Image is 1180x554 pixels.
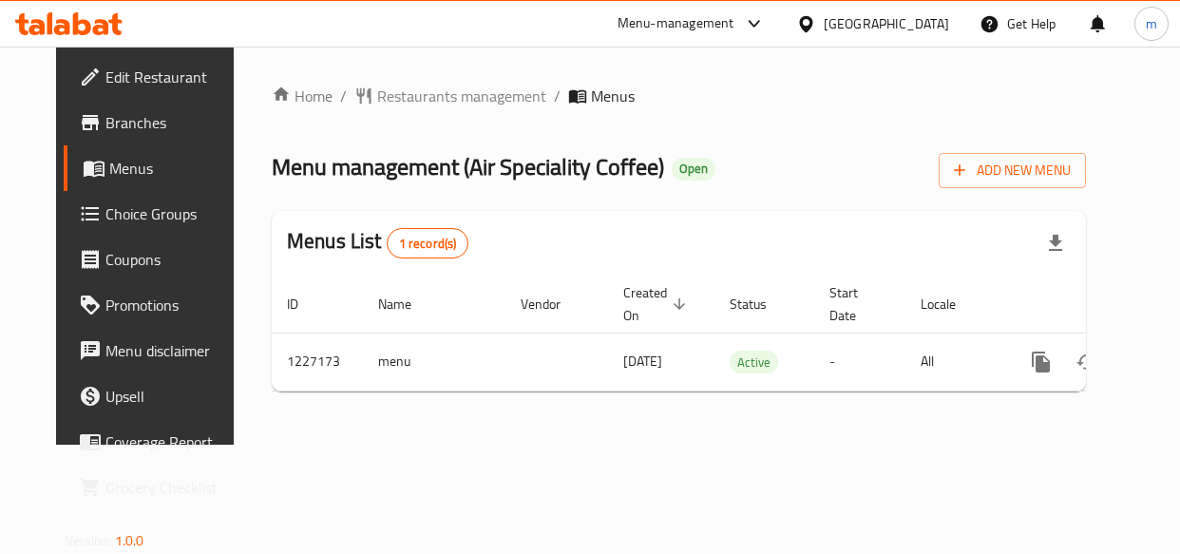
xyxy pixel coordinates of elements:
span: Menus [109,157,238,180]
a: Restaurants management [354,85,546,107]
a: Promotions [64,282,253,328]
span: Active [730,352,778,373]
span: ID [287,293,323,315]
a: Menu disclaimer [64,328,253,373]
span: Menus [591,85,635,107]
a: Upsell [64,373,253,419]
div: Active [730,351,778,373]
span: Edit Restaurant [105,66,238,88]
span: Grocery Checklist [105,476,238,499]
td: menu [363,333,505,391]
button: more [1018,339,1064,385]
span: Restaurants management [377,85,546,107]
span: 1.0.0 [115,528,144,553]
td: - [814,333,905,391]
span: Upsell [105,385,238,408]
span: Start Date [829,281,883,327]
span: Vendor [521,293,585,315]
div: Open [672,158,715,181]
span: Branches [105,111,238,134]
a: Home [272,85,333,107]
span: Choice Groups [105,202,238,225]
button: Change Status [1064,339,1110,385]
div: [GEOGRAPHIC_DATA] [824,13,949,34]
span: Coupons [105,248,238,271]
span: Name [378,293,436,315]
span: Open [672,161,715,177]
span: Created On [623,281,692,327]
nav: breadcrumb [272,85,1086,107]
button: Add New Menu [939,153,1086,188]
td: All [905,333,1003,391]
div: Export file [1033,220,1078,266]
a: Menus [64,145,253,191]
a: Coverage Report [64,419,253,465]
a: Edit Restaurant [64,54,253,100]
span: Promotions [105,294,238,316]
div: Total records count [387,228,469,258]
span: Add New Menu [954,159,1071,182]
div: Menu-management [618,12,734,35]
a: Choice Groups [64,191,253,237]
span: m [1146,13,1157,34]
span: [DATE] [623,349,662,373]
li: / [554,85,561,107]
td: 1227173 [272,333,363,391]
span: 1 record(s) [388,235,468,253]
span: Status [730,293,791,315]
span: Version: [66,528,112,553]
span: Menu management ( Air Speciality Coffee ) [272,145,664,188]
a: Grocery Checklist [64,465,253,510]
span: Locale [921,293,980,315]
h2: Menus List [287,227,468,258]
span: Menu disclaimer [105,339,238,362]
a: Branches [64,100,253,145]
span: Coverage Report [105,430,238,453]
li: / [340,85,347,107]
a: Coupons [64,237,253,282]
